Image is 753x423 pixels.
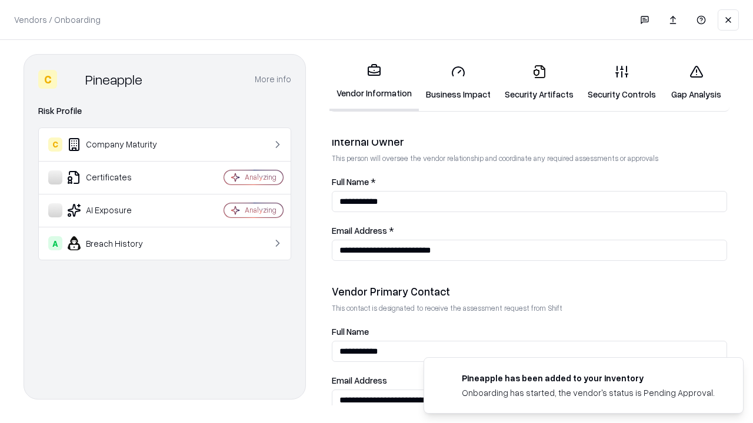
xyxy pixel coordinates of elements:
div: Company Maturity [48,137,189,152]
a: Business Impact [419,55,498,110]
div: Internal Owner [332,135,727,149]
img: pineappleenergy.com [438,372,452,386]
div: Pineapple has been added to your inventory [462,372,715,384]
div: Certificates [48,170,189,184]
a: Security Controls [581,55,663,110]
div: Pineapple [85,70,142,89]
div: Breach History [48,236,189,250]
div: C [48,137,62,152]
a: Vendor Information [329,54,419,111]
p: This person will oversee the vendor relationship and coordinate any required assessments or appro... [332,153,727,163]
button: More info [255,69,291,90]
label: Full Name * [332,177,727,186]
label: Email Address * [332,226,727,235]
p: Vendors / Onboarding [14,14,101,26]
div: Risk Profile [38,104,291,118]
label: Email Address [332,376,727,385]
div: Analyzing [245,205,276,215]
div: AI Exposure [48,203,189,217]
div: A [48,236,62,250]
label: Full Name [332,327,727,336]
img: Pineapple [62,70,81,89]
p: This contact is designated to receive the assessment request from Shift [332,303,727,313]
div: Vendor Primary Contact [332,284,727,298]
div: Analyzing [245,172,276,182]
div: C [38,70,57,89]
a: Security Artifacts [498,55,581,110]
div: Onboarding has started, the vendor's status is Pending Approval. [462,387,715,399]
a: Gap Analysis [663,55,729,110]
